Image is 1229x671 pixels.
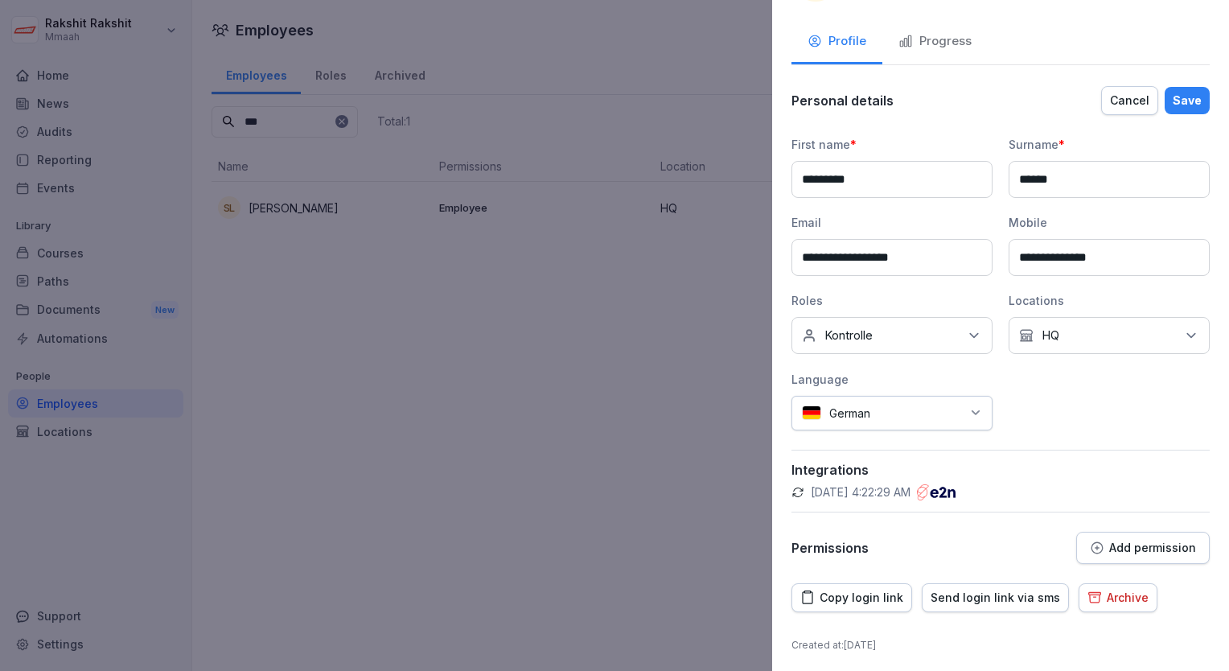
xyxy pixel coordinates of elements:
[791,292,993,309] div: Roles
[1165,87,1210,114] button: Save
[922,583,1069,612] button: Send login link via sms
[824,327,873,344] p: Kontrolle
[811,484,910,500] p: [DATE] 4:22:29 AM
[1079,583,1157,612] button: Archive
[791,462,1210,478] p: Integrations
[791,93,894,109] p: Personal details
[1087,589,1149,607] div: Archive
[802,405,821,421] img: de.svg
[791,396,993,430] div: German
[1173,92,1202,109] div: Save
[1109,541,1196,554] p: Add permission
[800,589,903,607] div: Copy login link
[1042,327,1059,344] p: HQ
[1009,214,1210,231] div: Mobile
[791,371,993,388] div: Language
[1076,532,1210,564] button: Add permission
[882,21,988,64] button: Progress
[791,214,993,231] div: Email
[1009,292,1210,309] div: Locations
[931,589,1060,607] div: Send login link via sms
[898,32,972,51] div: Progress
[791,136,993,153] div: First name
[1110,92,1149,109] div: Cancel
[791,21,882,64] button: Profile
[1009,136,1210,153] div: Surname
[791,583,912,612] button: Copy login link
[917,484,956,500] img: e2n.png
[808,32,866,51] div: Profile
[1101,86,1158,115] button: Cancel
[791,540,869,556] p: Permissions
[791,638,1210,652] p: Created at : [DATE]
